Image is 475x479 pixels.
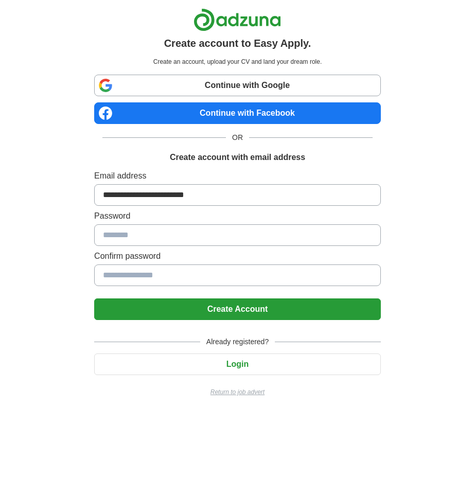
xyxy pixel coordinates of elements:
[94,75,381,96] a: Continue with Google
[94,353,381,375] button: Login
[164,36,311,51] h1: Create account to Easy Apply.
[193,8,281,31] img: Adzuna logo
[94,102,381,124] a: Continue with Facebook
[200,336,275,347] span: Already registered?
[170,151,305,164] h1: Create account with email address
[96,57,379,66] p: Create an account, upload your CV and land your dream role.
[94,250,381,262] label: Confirm password
[226,132,249,143] span: OR
[94,360,381,368] a: Login
[94,170,381,182] label: Email address
[94,387,381,397] a: Return to job advert
[94,298,381,320] button: Create Account
[94,210,381,222] label: Password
